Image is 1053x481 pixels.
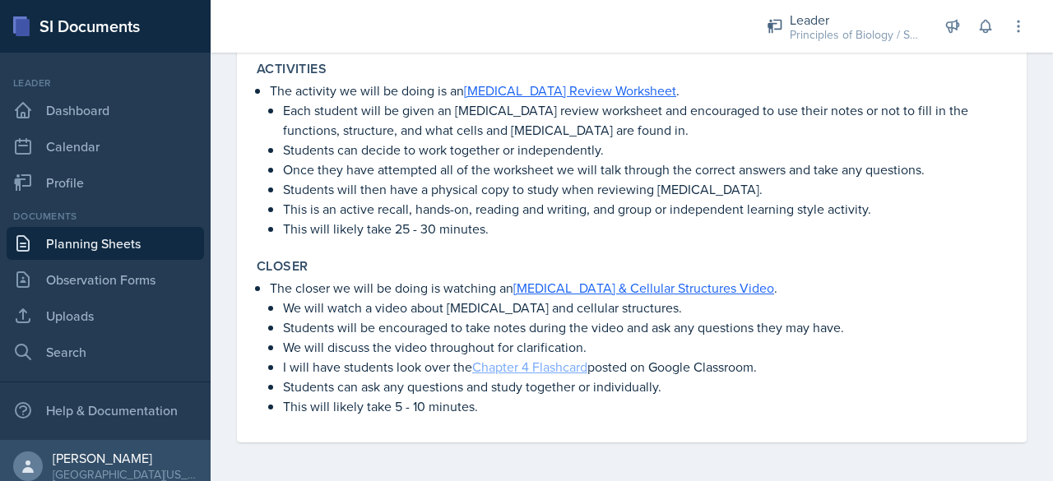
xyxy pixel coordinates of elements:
[464,81,676,99] a: [MEDICAL_DATA] Review Worksheet
[7,130,204,163] a: Calendar
[472,358,587,376] a: Chapter 4 Flashcard
[7,209,204,224] div: Documents
[7,166,204,199] a: Profile
[283,140,1007,160] p: Students can decide to work together or independently.
[283,199,1007,219] p: This is an active recall, hands-on, reading and writing, and group or independent learning style ...
[283,377,1007,396] p: Students can ask any questions and study together or individually.
[7,263,204,296] a: Observation Forms
[283,337,1007,357] p: We will discuss the video throughout for clarification.
[7,76,204,90] div: Leader
[270,278,1007,298] p: The closer we will be doing is watching an .
[270,81,1007,100] p: The activity we will be doing is an .
[257,258,308,275] label: Closer
[7,227,204,260] a: Planning Sheets
[257,61,327,77] label: Activities
[283,317,1007,337] p: Students will be encouraged to take notes during the video and ask any questions they may have.
[283,179,1007,199] p: Students will then have a physical copy to study when reviewing [MEDICAL_DATA].
[283,396,1007,416] p: This will likely take 5 - 10 minutes.
[283,100,1007,140] p: Each student will be given an [MEDICAL_DATA] review worksheet and encouraged to use their notes o...
[283,219,1007,238] p: This will likely take 25 - 30 minutes.
[53,450,197,466] div: [PERSON_NAME]
[513,279,774,297] a: [MEDICAL_DATA] & Cellular Structures Video
[283,357,1007,377] p: I will have students look over the posted on Google Classroom.
[790,26,921,44] div: Principles of Biology / Spring 2025
[7,299,204,332] a: Uploads
[7,335,204,368] a: Search
[7,94,204,127] a: Dashboard
[283,298,1007,317] p: We will watch a video about [MEDICAL_DATA] and cellular structures.
[7,394,204,427] div: Help & Documentation
[283,160,1007,179] p: Once they have attempted all of the worksheet we will talk through the correct answers and take a...
[790,10,921,30] div: Leader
